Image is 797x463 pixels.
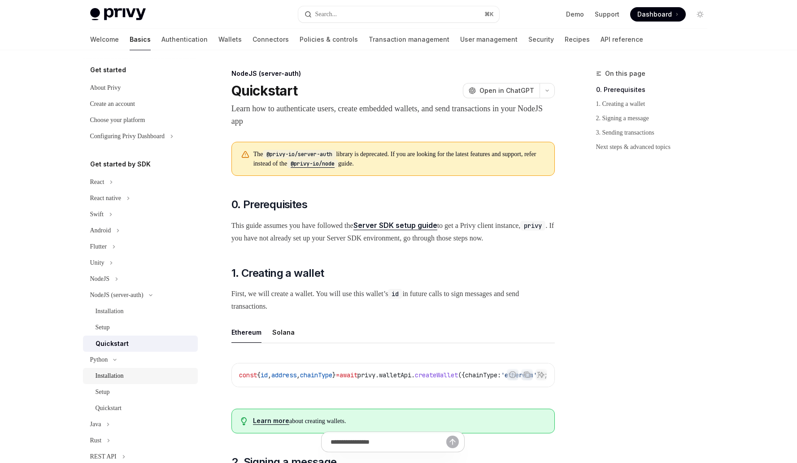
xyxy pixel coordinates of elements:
button: Toggle dark mode [693,7,707,22]
h1: Quickstart [231,83,298,99]
p: Learn how to authenticate users, create embedded wallets, and send transactions in your NodeJS app [231,102,555,127]
span: On this page [605,68,645,79]
div: Create an account [90,99,135,109]
div: Installation [96,371,124,381]
div: Python [90,354,108,365]
span: Open in ChatGPT [479,86,534,95]
a: 3. Sending transactions [596,126,714,140]
a: Welcome [90,29,119,50]
button: Toggle Python section [83,352,198,368]
div: React [90,177,105,188]
a: Policies & controls [300,29,358,50]
span: , [268,371,271,379]
a: Choose your platform [83,112,198,128]
span: walletApi [379,371,411,379]
button: Toggle React section [83,174,198,190]
a: Support [595,10,619,19]
a: Recipes [565,29,590,50]
span: The library is deprecated. If you are looking for the latest features and support, refer instead ... [253,149,545,168]
a: Installation [83,303,198,319]
a: User management [460,29,518,50]
button: Toggle NodeJS (server-auth) section [83,287,198,303]
div: NodeJS [90,274,110,284]
div: Quickstart [96,403,122,414]
a: Installation [83,368,198,384]
span: First, we will create a wallet. You will use this wallet’s in future calls to sign messages and s... [231,288,555,313]
div: Quickstart [96,338,129,349]
div: Java [90,419,101,430]
input: Ask a question... [331,432,446,452]
a: Next steps & advanced topics [596,140,714,154]
div: React native [90,193,122,204]
span: 1. Creating a wallet [231,266,324,280]
button: Toggle Rust section [83,432,198,449]
span: chainType [300,371,332,379]
a: API reference [601,29,643,50]
button: Open search [298,6,499,22]
code: @privy-io/node [287,159,338,168]
span: Dashboard [637,10,672,19]
a: 0. Prerequisites [596,83,714,97]
span: { [257,371,261,379]
div: Rust [90,435,102,446]
a: 1. Creating a wallet [596,97,714,111]
div: Search... [315,9,337,20]
span: This guide assumes you have followed the to get a Privy client instance, . If you have not alread... [231,219,555,245]
a: Wallets [218,29,242,50]
button: Toggle Java section [83,416,198,432]
div: about creating wallets. [253,416,545,426]
h5: Get started [90,65,126,75]
span: . [411,371,415,379]
span: id [261,371,268,379]
button: Copy the contents from the code block [521,369,533,380]
svg: Tip [241,417,247,425]
span: privy [357,371,375,379]
a: Dashboard [630,7,686,22]
a: Server SDK setup guide [353,221,437,230]
button: Toggle NodeJS section [83,271,198,287]
a: 2. Signing a message [596,111,714,126]
span: } [332,371,336,379]
a: Basics [130,29,151,50]
a: Quickstart [83,400,198,416]
button: Toggle Configuring Privy Dashboard section [83,128,198,144]
div: NodeJS (server-auth) [231,69,555,78]
button: Open in ChatGPT [463,83,540,98]
a: Setup [83,319,198,336]
span: . [375,371,379,379]
div: Unity [90,258,105,268]
span: = [336,371,340,379]
a: Quickstart [83,336,198,352]
div: NodeJS (server-auth) [90,290,144,301]
div: Choose your platform [90,115,145,126]
button: Report incorrect code [507,369,518,380]
code: id [388,289,402,299]
span: const [239,371,257,379]
code: privy [520,221,545,231]
svg: Warning [241,150,250,159]
button: Ask AI [536,369,547,380]
a: Create an account [83,96,198,112]
a: Learn more [253,417,289,425]
a: Connectors [253,29,289,50]
span: await [340,371,357,379]
a: Authentication [161,29,208,50]
div: Setup [96,387,110,397]
span: 'ethereum' [501,371,537,379]
div: REST API [90,451,117,462]
span: ⌘ K [484,11,494,18]
div: About Privy [90,83,121,93]
button: Toggle Flutter section [83,239,198,255]
span: chainType: [465,371,501,379]
a: About Privy [83,80,198,96]
span: ({ [458,371,465,379]
span: 0. Prerequisites [231,197,307,212]
div: Ethereum [231,322,261,343]
span: createWallet [415,371,458,379]
a: Demo [566,10,584,19]
button: Toggle Android section [83,223,198,239]
img: light logo [90,8,146,21]
div: Solana [272,322,295,343]
button: Toggle Unity section [83,255,198,271]
a: @privy-io/node [287,159,338,167]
